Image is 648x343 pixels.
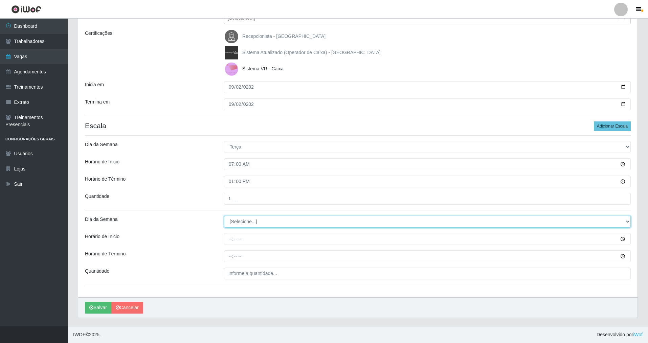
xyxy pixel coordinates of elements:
input: 00/00/0000 [224,81,631,93]
span: Recepcionista - [GEOGRAPHIC_DATA] [242,33,326,39]
label: Quantidade [85,268,109,275]
input: 00:00 [224,233,631,245]
span: Sistema VR - Caixa [242,66,284,71]
button: Salvar [85,302,111,314]
label: Dia da Semana [85,216,118,223]
input: Informe a quantidade... [224,193,631,205]
a: Cancelar [111,302,143,314]
label: Horário de Inicio [85,158,119,165]
label: Inicia em [85,81,104,88]
input: Informe a quantidade... [224,268,631,279]
label: Horário de Inicio [85,233,119,240]
input: 00:00 [224,176,631,187]
label: Termina em [85,98,110,106]
a: iWof [633,332,643,337]
img: Sistema VR - Caixa [225,62,241,76]
input: 00:00 [224,250,631,262]
img: Recepcionista - Nova República [225,30,241,43]
span: © 2025 . [73,331,101,338]
span: Sistema Atualizado (Operador de Caixa) - [GEOGRAPHIC_DATA] [242,50,381,55]
input: 00/00/0000 [224,98,631,110]
input: 00:00 [224,158,631,170]
span: Desenvolvido por [597,331,643,338]
span: IWOF [73,332,86,337]
label: Quantidade [85,193,109,200]
img: CoreUI Logo [11,5,41,14]
label: Certificações [85,30,112,37]
img: Sistema Atualizado (Operador de Caixa) - Nova Republica [225,46,241,60]
label: Dia da Semana [85,141,118,148]
h4: Escala [85,121,631,130]
label: Horário de Término [85,176,126,183]
button: Adicionar Escala [594,121,631,131]
label: Horário de Término [85,250,126,257]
